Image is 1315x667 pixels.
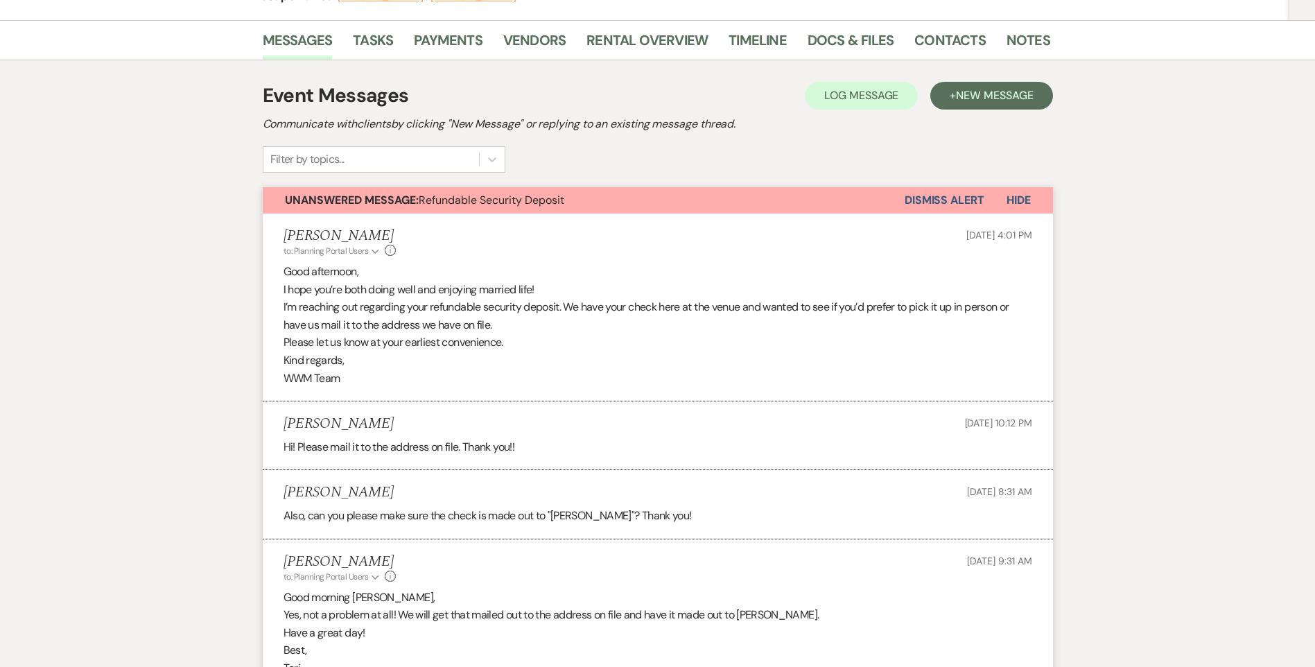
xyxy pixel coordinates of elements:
a: Contacts [914,29,986,60]
h2: Communicate with clients by clicking "New Message" or replying to an existing message thread. [263,116,1053,132]
span: [DATE] 4:01 PM [966,229,1031,241]
a: Messages [263,29,333,60]
a: Rental Overview [586,29,708,60]
p: Hi! Please mail it to the address on file. Thank you!! [284,438,1032,456]
span: Hide [1007,193,1031,207]
button: Dismiss Alert [905,187,984,214]
p: Also, can you please make sure the check is made out to "[PERSON_NAME]"? Thank you! [284,507,1032,525]
p: Kind regards, [284,352,1032,370]
span: Refundable Security Deposit [285,193,564,207]
h5: [PERSON_NAME] [284,415,394,433]
p: Yes, not a problem at all! We will get that mailed out to the address on file and have it made ou... [284,606,1032,624]
p: Have a great day! [284,624,1032,642]
span: to: Planning Portal Users [284,245,369,257]
p: Please let us know at your earliest convenience. [284,333,1032,352]
span: [DATE] 10:12 PM [965,417,1032,429]
div: Filter by topics... [270,151,345,168]
button: Hide [984,187,1053,214]
span: Log Message [824,88,898,103]
p: Best, [284,641,1032,659]
a: Vendors [503,29,566,60]
p: WWM Team [284,370,1032,388]
button: to: Planning Portal Users [284,571,382,583]
span: to: Planning Portal Users [284,571,369,582]
strong: Unanswered Message: [285,193,419,207]
span: [DATE] 8:31 AM [967,485,1031,498]
a: Payments [414,29,482,60]
h5: [PERSON_NAME] [284,484,394,501]
a: Timeline [729,29,787,60]
h5: [PERSON_NAME] [284,553,397,571]
span: New Message [956,88,1033,103]
a: Tasks [353,29,393,60]
a: Notes [1007,29,1050,60]
button: Unanswered Message:Refundable Security Deposit [263,187,905,214]
h1: Event Messages [263,81,409,110]
span: [DATE] 9:31 AM [967,555,1031,567]
h5: [PERSON_NAME] [284,227,397,245]
p: Good morning [PERSON_NAME], [284,589,1032,607]
p: I’m reaching out regarding your refundable security deposit. We have your check here at the venue... [284,298,1032,333]
button: +New Message [930,82,1052,110]
button: to: Planning Portal Users [284,245,382,257]
p: I hope you’re both doing well and enjoying married life! [284,281,1032,299]
p: Good afternoon, [284,263,1032,281]
button: Log Message [805,82,918,110]
a: Docs & Files [808,29,894,60]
